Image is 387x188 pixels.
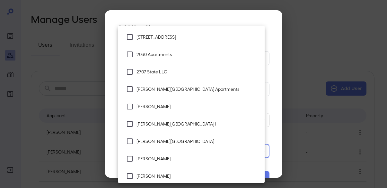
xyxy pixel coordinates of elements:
span: [PERSON_NAME] [136,103,259,110]
span: [PERSON_NAME] [136,173,259,179]
span: [STREET_ADDRESS] [136,34,259,40]
span: [PERSON_NAME][GEOGRAPHIC_DATA] I [136,121,259,127]
span: 2707 State LLC [136,69,259,75]
span: [PERSON_NAME][GEOGRAPHIC_DATA] [136,138,259,145]
span: [PERSON_NAME] [136,155,259,162]
span: [PERSON_NAME][GEOGRAPHIC_DATA] Apartments [136,86,259,92]
span: 2030 Apartments [136,51,259,58]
